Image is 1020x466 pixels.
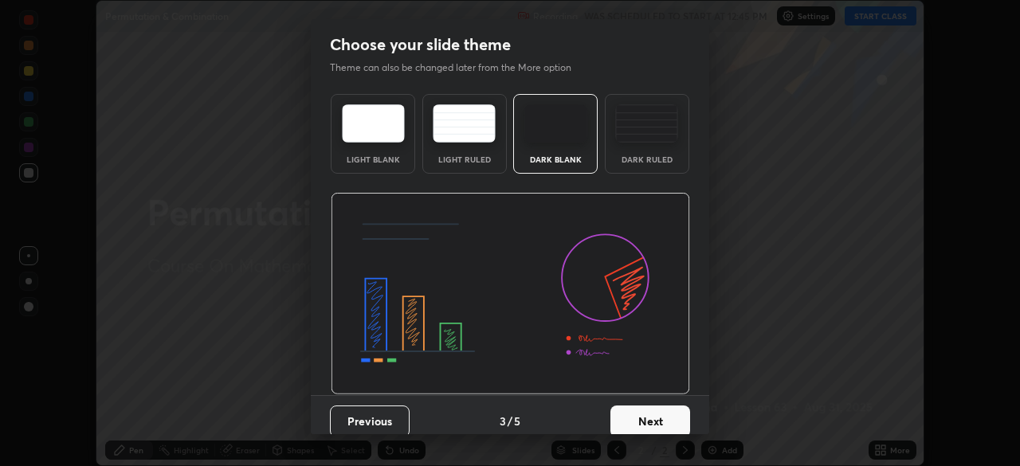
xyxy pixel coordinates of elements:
p: Theme can also be changed later from the More option [330,61,588,75]
h2: Choose your slide theme [330,34,511,55]
img: darkTheme.f0cc69e5.svg [524,104,587,143]
div: Dark Ruled [615,155,679,163]
img: darkRuledTheme.de295e13.svg [615,104,678,143]
div: Light Blank [341,155,405,163]
h4: 3 [500,413,506,429]
div: Dark Blank [524,155,587,163]
button: Previous [330,405,410,437]
h4: / [508,413,512,429]
img: darkThemeBanner.d06ce4a2.svg [331,193,690,395]
div: Light Ruled [433,155,496,163]
img: lightTheme.e5ed3b09.svg [342,104,405,143]
h4: 5 [514,413,520,429]
img: lightRuledTheme.5fabf969.svg [433,104,496,143]
button: Next [610,405,690,437]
